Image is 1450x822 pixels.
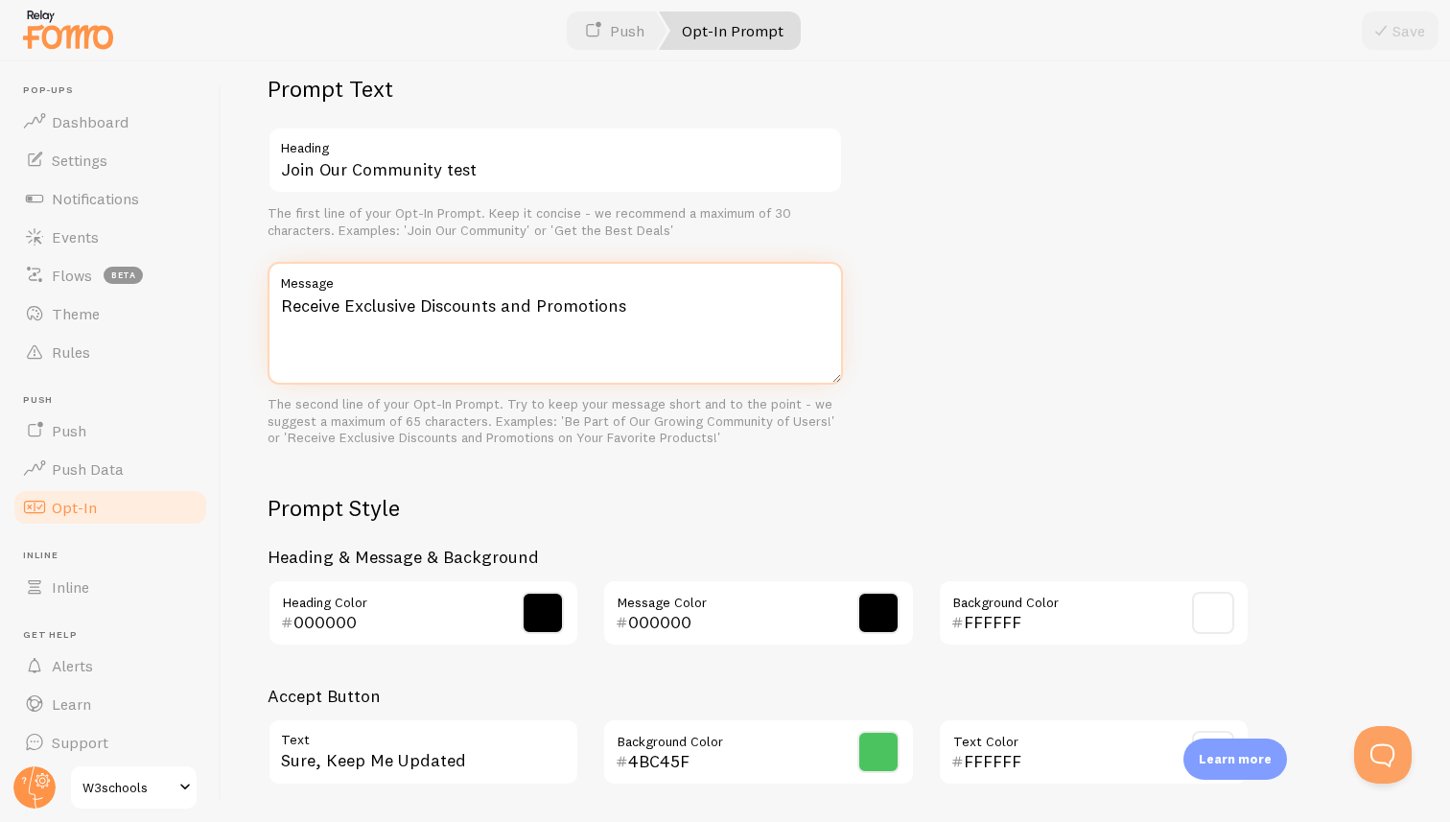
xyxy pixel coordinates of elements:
[12,723,209,762] a: Support
[52,498,97,517] span: Opt-In
[23,394,209,407] span: Push
[20,5,116,54] img: fomo-relay-logo-orange.svg
[52,421,86,440] span: Push
[23,629,209,642] span: Get Help
[52,304,100,323] span: Theme
[12,568,209,606] a: Inline
[268,262,843,294] label: Message
[12,411,209,450] a: Push
[12,646,209,685] a: Alerts
[52,189,139,208] span: Notifications
[1183,739,1287,780] div: Learn more
[12,450,209,488] a: Push Data
[1354,726,1412,784] iframe: Help Scout Beacon - Open
[12,218,209,256] a: Events
[268,74,843,104] h2: Prompt Text
[52,227,99,247] span: Events
[52,342,90,362] span: Rules
[12,256,209,294] a: Flows beta
[12,488,209,527] a: Opt-In
[52,459,124,479] span: Push Data
[52,656,93,675] span: Alerts
[52,694,91,714] span: Learn
[12,141,209,179] a: Settings
[52,112,129,131] span: Dashboard
[52,151,107,170] span: Settings
[82,776,174,799] span: W3schools
[12,685,209,723] a: Learn
[268,493,1250,523] h2: Prompt Style
[268,546,1250,568] h3: Heading & Message & Background
[52,266,92,285] span: Flows
[268,685,1250,707] h3: Accept Button
[12,179,209,218] a: Notifications
[12,294,209,333] a: Theme
[12,103,209,141] a: Dashboard
[268,718,579,751] label: Text
[1199,750,1272,768] p: Learn more
[12,333,209,371] a: Rules
[23,84,209,97] span: Pop-ups
[69,764,199,810] a: W3schools
[268,127,843,159] label: Heading
[23,550,209,562] span: Inline
[104,267,143,284] span: beta
[268,396,843,447] div: The second line of your Opt-In Prompt. Try to keep your message short and to the point - we sugge...
[52,733,108,752] span: Support
[268,205,843,239] div: The first line of your Opt-In Prompt. Keep it concise - we recommend a maximum of 30 characters. ...
[52,577,89,597] span: Inline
